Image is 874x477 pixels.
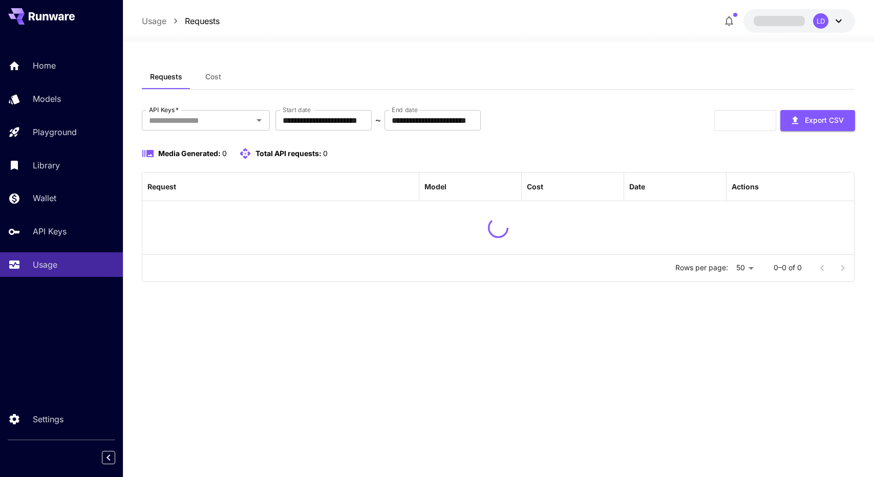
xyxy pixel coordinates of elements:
span: Cost [205,72,221,81]
div: Collapse sidebar [110,448,123,467]
p: API Keys [33,225,67,237]
span: Requests [150,72,182,81]
span: Total API requests: [255,149,322,158]
a: Usage [142,15,166,27]
span: 0 [323,149,328,158]
a: Requests [185,15,220,27]
button: Open [252,113,266,127]
div: Date [629,182,645,191]
div: Cost [527,182,543,191]
p: Models [33,93,61,105]
button: Collapse sidebar [102,451,115,464]
label: End date [392,105,417,114]
p: Usage [33,258,57,271]
div: 50 [732,261,757,275]
span: 0 [222,149,227,158]
nav: breadcrumb [142,15,220,27]
div: Request [147,182,176,191]
div: Model [424,182,446,191]
p: Wallet [33,192,56,204]
label: API Keys [149,105,179,114]
div: LD [813,13,828,29]
p: Home [33,59,56,72]
p: Settings [33,413,63,425]
label: Start date [283,105,311,114]
div: Actions [732,182,759,191]
p: Library [33,159,60,171]
button: LD [743,9,855,33]
p: 0–0 of 0 [774,263,802,273]
p: ~ [375,114,381,126]
span: Media Generated: [158,149,221,158]
p: Playground [33,126,77,138]
p: Rows per page: [675,263,728,273]
button: Export CSV [780,110,855,131]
